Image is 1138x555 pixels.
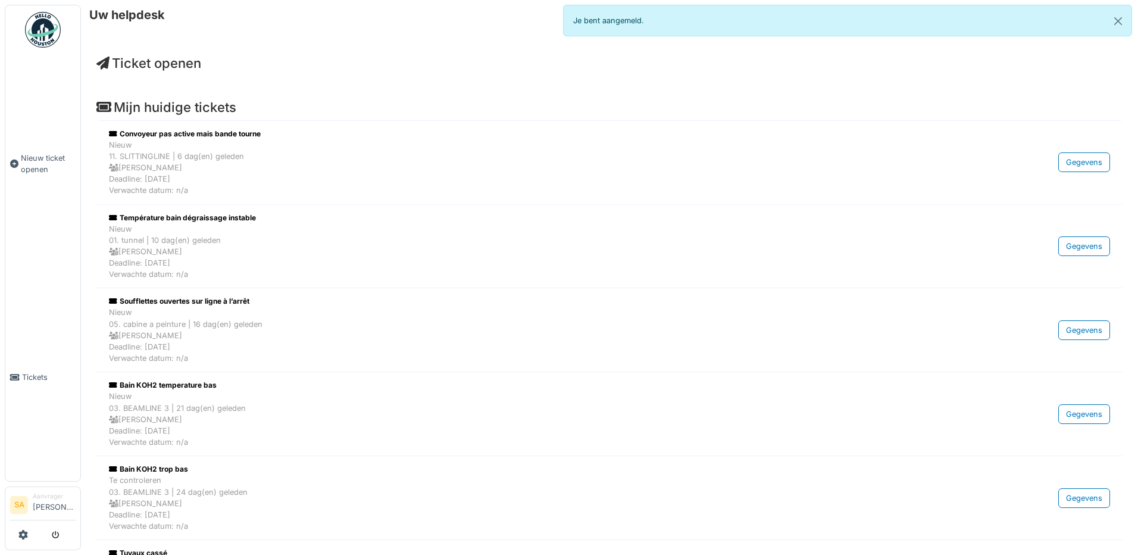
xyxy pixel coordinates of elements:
div: Convoyeur pas active mais bande tourne [109,129,952,139]
a: Ticket openen [96,55,201,71]
h6: Uw helpdesk [89,8,165,22]
div: Je bent aangemeld. [563,5,1132,36]
div: Gegevens [1058,320,1110,340]
div: Température bain dégraissage instable [109,213,952,223]
a: Nieuw ticket openen [5,54,80,273]
div: Bain KOH2 trop bas [109,464,952,475]
div: Gegevens [1058,488,1110,508]
li: [PERSON_NAME] [33,492,76,517]
div: Gegevens [1058,404,1110,424]
div: Gegevens [1058,152,1110,172]
div: Nieuw 01. tunnel | 10 dag(en) geleden [PERSON_NAME] Deadline: [DATE] Verwachte datum: n/a [109,223,952,280]
a: Température bain dégraissage instable Nieuw01. tunnel | 10 dag(en) geleden [PERSON_NAME]Deadline:... [106,210,1113,283]
img: Badge_color-CXgf-gQk.svg [25,12,61,48]
div: Bain KOH2 temperature bas [109,380,952,391]
h4: Mijn huidige tickets [96,99,1123,115]
div: Aanvrager [33,492,76,501]
span: Nieuw ticket openen [21,152,76,175]
a: Bain KOH2 temperature bas Nieuw03. BEAMLINE 3 | 21 dag(en) geleden [PERSON_NAME]Deadline: [DATE]V... [106,377,1113,451]
div: Nieuw 05. cabine a peinture | 16 dag(en) geleden [PERSON_NAME] Deadline: [DATE] Verwachte datum: n/a [109,307,952,364]
li: SA [10,496,28,514]
div: Gegevens [1058,236,1110,256]
div: Nieuw 11. SLITTINGLINE | 6 dag(en) geleden [PERSON_NAME] Deadline: [DATE] Verwachte datum: n/a [109,139,952,197]
div: Soufflettes ouvertes sur ligne à l’arrêt [109,296,952,307]
a: Convoyeur pas active mais bande tourne Nieuw11. SLITTINGLINE | 6 dag(en) geleden [PERSON_NAME]Dea... [106,126,1113,199]
div: Nieuw 03. BEAMLINE 3 | 21 dag(en) geleden [PERSON_NAME] Deadline: [DATE] Verwachte datum: n/a [109,391,952,448]
span: Tickets [22,372,76,383]
a: Tickets [5,273,80,481]
a: SA Aanvrager[PERSON_NAME] [10,492,76,520]
a: Soufflettes ouvertes sur ligne à l’arrêt Nieuw05. cabine a peinture | 16 dag(en) geleden [PERSON_... [106,293,1113,367]
button: Close [1105,5,1131,37]
a: Bain KOH2 trop bas Te controleren03. BEAMLINE 3 | 24 dag(en) geleden [PERSON_NAME]Deadline: [DATE... [106,461,1113,535]
div: Te controleren 03. BEAMLINE 3 | 24 dag(en) geleden [PERSON_NAME] Deadline: [DATE] Verwachte datum... [109,475,952,532]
